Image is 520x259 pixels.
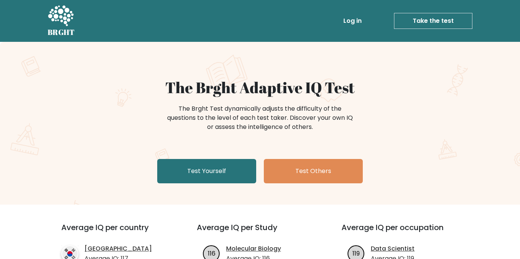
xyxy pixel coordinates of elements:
h1: The Brght Adaptive IQ Test [74,78,446,97]
h3: Average IQ per occupation [341,223,468,241]
a: Data Scientist [371,244,415,253]
text: 119 [353,249,360,257]
h3: Average IQ per Study [197,223,323,241]
a: Test Yourself [157,159,256,183]
h5: BRGHT [48,28,75,37]
a: Log in [340,13,365,29]
text: 116 [208,249,215,257]
h3: Average IQ per country [61,223,169,241]
a: BRGHT [48,3,75,39]
a: [GEOGRAPHIC_DATA] [85,244,152,253]
a: Take the test [394,13,472,29]
div: The Brght Test dynamically adjusts the difficulty of the questions to the level of each test take... [165,104,355,132]
a: Test Others [264,159,363,183]
a: Molecular Biology [226,244,281,253]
